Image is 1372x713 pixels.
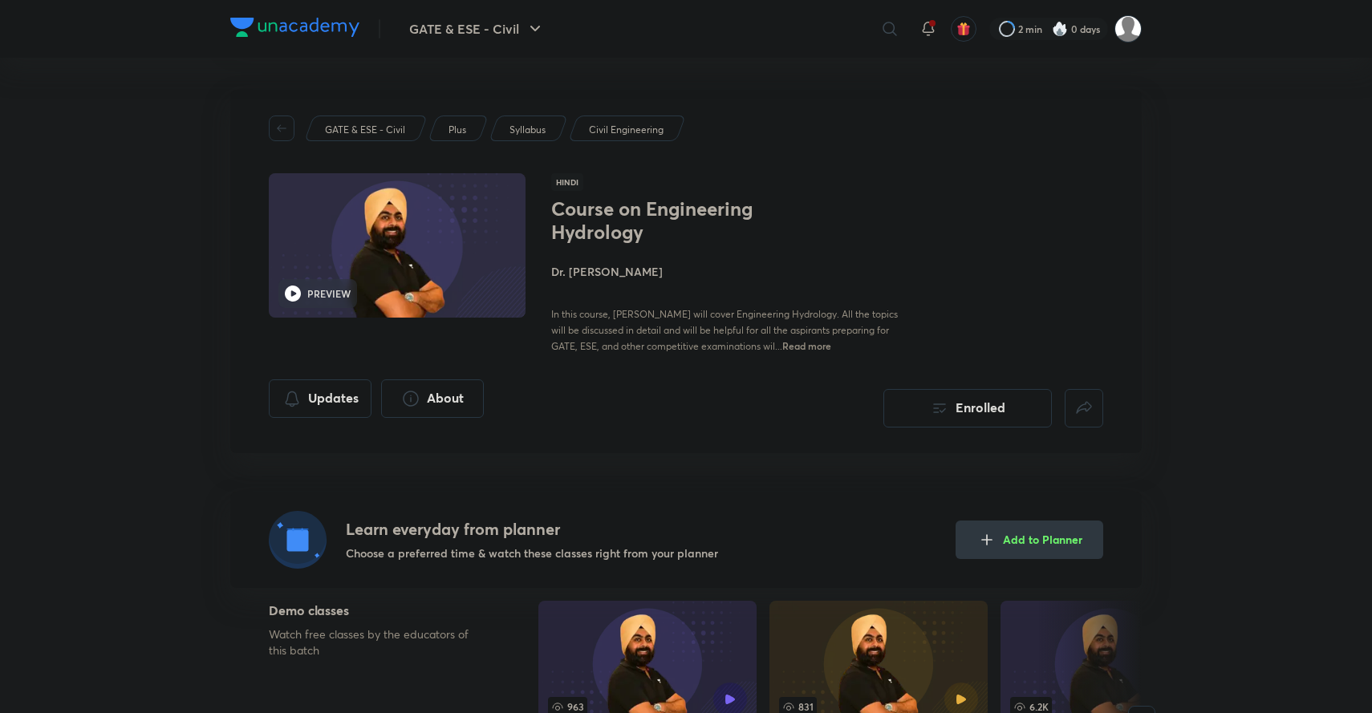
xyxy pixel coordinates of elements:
h6: PREVIEW [307,286,351,301]
img: Company Logo [230,18,359,37]
a: GATE & ESE - Civil [323,123,408,137]
h1: Course on Engineering Hydrology [551,197,814,244]
span: In this course, [PERSON_NAME] will cover Engineering Hydrology. All the topics will be discussed ... [551,308,898,352]
a: Syllabus [507,123,549,137]
button: avatar [951,16,976,42]
img: Thumbnail [266,172,528,319]
button: Add to Planner [956,521,1103,559]
h5: Demo classes [269,601,487,620]
span: Read more [782,339,831,352]
p: Plus [449,123,466,137]
img: avatar [956,22,971,36]
p: Civil Engineering [589,123,664,137]
button: About [381,379,484,418]
h4: Dr. [PERSON_NAME] [551,263,911,280]
img: streak [1052,21,1068,37]
button: Updates [269,379,371,418]
button: Enrolled [883,389,1052,427]
p: Syllabus [509,123,546,137]
p: Choose a preferred time & watch these classes right from your planner [346,545,718,561]
img: Abhishek kashyap [1114,15,1142,43]
span: Hindi [551,173,583,191]
h4: Learn everyday from planner [346,517,718,541]
button: GATE & ESE - Civil [400,13,554,45]
button: false [1065,389,1103,427]
p: GATE & ESE - Civil [325,123,405,137]
a: Company Logo [230,18,359,41]
p: Watch free classes by the educators of this batch [269,626,487,658]
a: Civil Engineering [587,123,667,137]
a: Plus [446,123,469,137]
